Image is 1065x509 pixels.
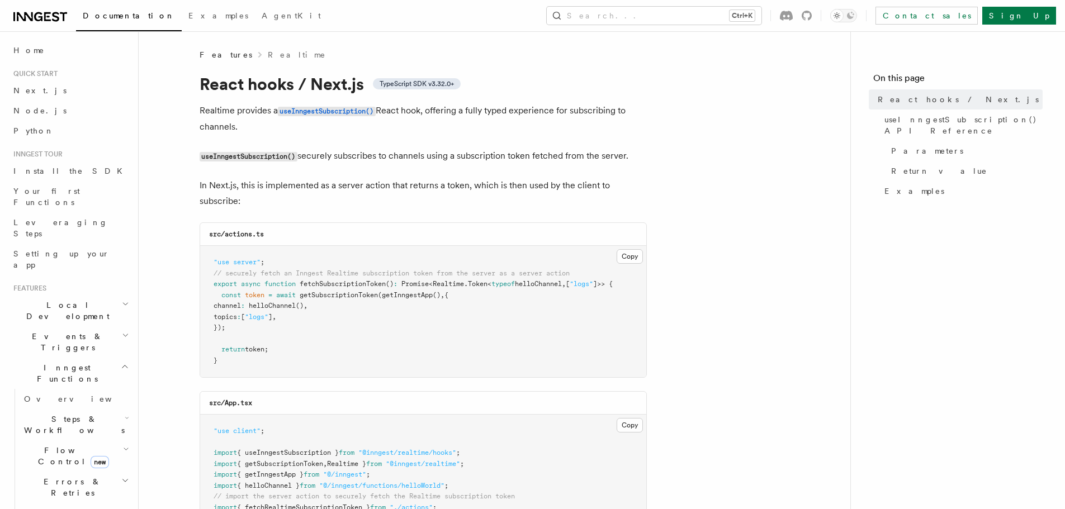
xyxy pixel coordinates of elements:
span: Realtime [433,280,464,288]
span: ; [261,427,264,435]
span: , [304,302,307,310]
span: ; [444,482,448,489]
span: }); [214,324,225,331]
h4: On this page [873,72,1043,89]
code: useInngestSubscription() [200,152,297,161]
span: Your first Functions [13,187,80,207]
button: Copy [617,249,643,264]
span: new [91,456,109,468]
p: securely subscribes to channels using a subscription token fetched from the server. [200,148,647,164]
span: import [214,470,237,478]
span: , [562,280,566,288]
span: "logs" [245,313,268,321]
span: helloChannel [249,302,296,310]
button: Events & Triggers [9,326,131,358]
span: import [214,460,237,468]
span: async [241,280,261,288]
a: Examples [880,181,1043,201]
a: Node.js [9,101,131,121]
span: () [386,280,394,288]
span: Flow Control [20,445,123,467]
span: "use client" [214,427,261,435]
span: Promise [401,280,429,288]
a: Parameters [887,141,1043,161]
p: Realtime provides a React hook, offering a fully typed experience for subscribing to channels. [200,103,647,135]
span: "logs" [570,280,593,288]
span: from [339,449,354,456]
span: , [441,291,444,299]
a: AgentKit [255,3,328,30]
span: [ [241,313,245,321]
span: ; [456,449,460,456]
span: fetchSubscriptionToken [300,280,386,288]
a: Install the SDK [9,161,131,181]
span: // securely fetch an Inngest Realtime subscription token from the server as a server action [214,269,570,277]
span: Python [13,126,54,135]
a: Python [9,121,131,141]
span: Home [13,45,45,56]
span: from [304,470,319,478]
span: useInngestSubscription() API Reference [884,114,1043,136]
span: : [394,280,397,288]
span: { helloChannel } [237,482,300,489]
button: Steps & Workflows [20,409,131,440]
span: await [276,291,296,299]
span: Examples [188,11,248,20]
a: Setting up your app [9,244,131,275]
button: Errors & Retries [20,472,131,503]
span: ; [261,258,264,266]
a: useInngestSubscription() [278,105,376,116]
span: channel [214,302,241,310]
span: Inngest Functions [9,362,121,384]
span: : [237,313,241,321]
span: Next.js [13,86,67,95]
span: getInngestApp [382,291,433,299]
span: from [366,460,382,468]
span: { useInngestSubscription } [237,449,339,456]
p: In Next.js, this is implemented as a server action that returns a token, which is then used by th... [200,178,647,209]
span: typeof [491,280,515,288]
a: useInngestSubscription() API Reference [880,110,1043,141]
span: TypeScript SDK v3.32.0+ [380,79,454,88]
span: token [245,291,264,299]
span: "use server" [214,258,261,266]
span: Steps & Workflows [20,413,125,436]
span: helloChannel [515,280,562,288]
span: Realtime } [327,460,366,468]
button: Local Development [9,295,131,326]
span: Errors & Retries [20,476,121,498]
span: import [214,449,237,456]
a: Leveraging Steps [9,212,131,244]
span: function [264,280,296,288]
code: useInngestSubscription() [278,107,376,116]
button: Copy [617,418,643,432]
span: Parameters [891,145,963,156]
span: [ [566,280,570,288]
span: ; [366,470,370,478]
span: ]>> { [593,280,613,288]
code: src/App.tsx [209,399,252,407]
span: topics [214,313,237,321]
span: Overview [24,394,139,403]
button: Flow Controlnew [20,440,131,472]
span: ( [378,291,382,299]
span: () [296,302,304,310]
span: Token [468,280,487,288]
span: export [214,280,237,288]
span: Features [200,49,252,60]
span: Examples [884,185,944,197]
span: "@inngest/realtime/hooks" [358,449,456,456]
span: Install the SDK [13,167,129,175]
h1: React hooks / Next.js [200,74,647,94]
span: ] [268,313,272,321]
span: () [433,291,441,299]
span: Events & Triggers [9,331,122,353]
span: Node.js [13,106,67,115]
kbd: Ctrl+K [730,10,755,21]
span: < [429,280,433,288]
span: , [272,313,276,321]
code: src/actions.ts [209,230,264,238]
span: "@/inngest/functions/helloWorld" [319,482,444,489]
span: { [444,291,448,299]
span: Quick start [9,69,58,78]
